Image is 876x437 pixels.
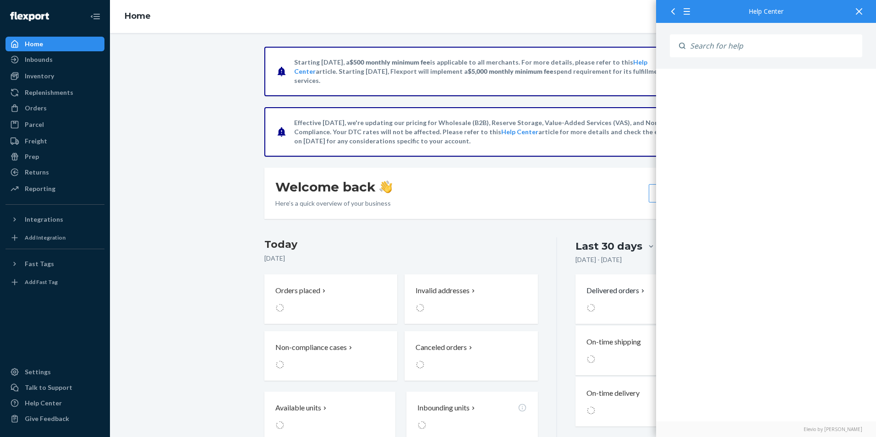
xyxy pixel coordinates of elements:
a: Returns [5,165,104,180]
div: Returns [25,168,49,177]
div: Add Fast Tag [25,278,58,286]
p: On-time shipping [586,337,641,347]
a: Help Center [5,396,104,410]
button: Fast Tags [5,257,104,271]
div: Add Integration [25,234,66,241]
div: Orders [25,104,47,113]
a: Add Fast Tag [5,275,104,290]
a: Inventory [5,69,104,83]
ol: breadcrumbs [117,3,158,30]
div: Inbounds [25,55,53,64]
div: Settings [25,367,51,377]
span: $500 monthly minimum fee [350,58,430,66]
div: Help Center [670,8,862,15]
a: Settings [5,365,104,379]
div: Help Center [25,399,62,408]
h1: Welcome back [275,179,392,195]
p: [DATE] - [DATE] [575,255,622,264]
a: Parcel [5,117,104,132]
div: Parcel [25,120,44,129]
p: Invalid addresses [416,285,470,296]
div: Talk to Support [25,383,72,392]
img: hand-wave emoji [379,180,392,193]
p: Effective [DATE], we're updating our pricing for Wholesale (B2B), Reserve Storage, Value-Added Se... [294,118,690,146]
button: Talk to Support [5,380,104,395]
a: Prep [5,149,104,164]
p: Available units [275,403,321,413]
div: Freight [25,137,47,146]
a: Orders [5,101,104,115]
span: $5,000 monthly minimum fee [468,67,553,75]
input: Search [685,34,862,57]
p: Starting [DATE], a is applicable to all merchants. For more details, please refer to this article... [294,58,690,85]
div: Home [25,39,43,49]
div: Fast Tags [25,259,54,268]
p: Orders placed [275,285,320,296]
button: Give Feedback [5,411,104,426]
div: Last 30 days [575,239,642,253]
button: Canceled orders [405,331,537,381]
a: Elevio by [PERSON_NAME] [670,426,862,432]
p: Here’s a quick overview of your business [275,199,392,208]
div: Integrations [25,215,63,224]
button: Invalid addresses [405,274,537,324]
div: Give Feedback [25,414,69,423]
button: Delivered orders [586,285,646,296]
a: Help Center [501,128,538,136]
a: Add Integration [5,230,104,245]
p: [DATE] [264,254,538,263]
button: Create new [649,184,711,202]
p: Inbounding units [417,403,470,413]
p: Non-compliance cases [275,342,347,353]
a: Replenishments [5,85,104,100]
div: Replenishments [25,88,73,97]
div: Reporting [25,184,55,193]
button: Close Navigation [86,7,104,26]
div: Prep [25,152,39,161]
img: Flexport logo [10,12,49,21]
button: Orders placed [264,274,397,324]
button: Non-compliance cases [264,331,397,381]
h3: Today [264,237,538,252]
p: On-time delivery [586,388,640,399]
a: Freight [5,134,104,148]
div: Inventory [25,71,54,81]
a: Home [125,11,151,21]
p: Canceled orders [416,342,467,353]
a: Inbounds [5,52,104,67]
a: Home [5,37,104,51]
a: Reporting [5,181,104,196]
button: Integrations [5,212,104,227]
